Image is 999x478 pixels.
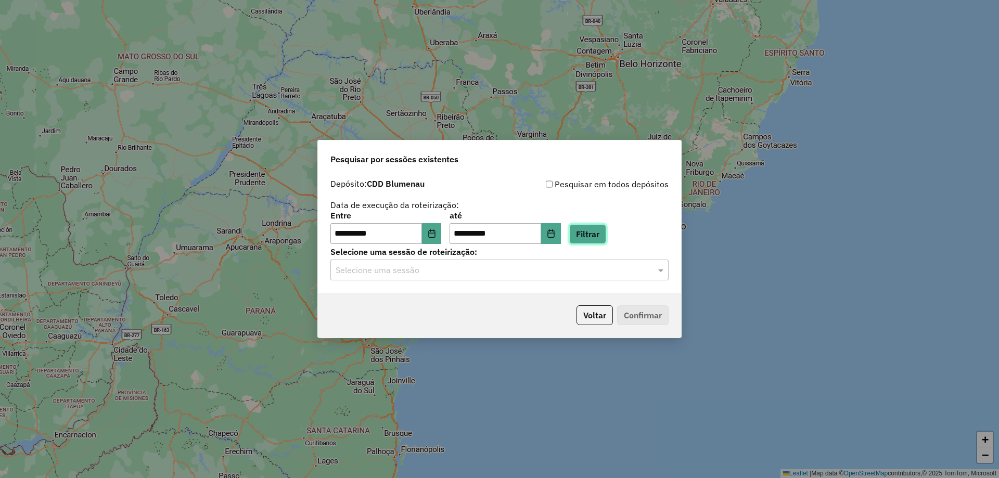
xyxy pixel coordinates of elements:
button: Choose Date [422,223,442,244]
label: Data de execução da roteirização: [330,199,459,211]
label: Selecione uma sessão de roteirização: [330,246,669,258]
span: Pesquisar por sessões existentes [330,153,458,165]
label: até [450,209,560,222]
button: Choose Date [541,223,561,244]
label: Depósito: [330,177,425,190]
button: Voltar [577,305,613,325]
button: Filtrar [569,224,606,244]
strong: CDD Blumenau [367,178,425,189]
label: Entre [330,209,441,222]
div: Pesquisar em todos depósitos [499,178,669,190]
